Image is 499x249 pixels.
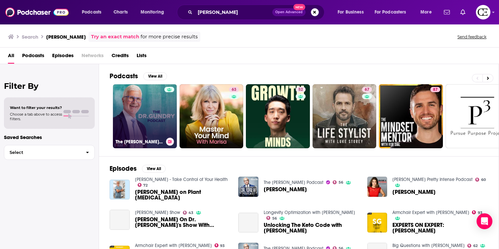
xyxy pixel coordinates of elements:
a: 43 [183,211,194,215]
a: Charts [109,7,132,18]
span: Networks [82,50,104,64]
span: 62 [473,244,478,247]
span: Podcasts [82,8,101,17]
span: [PERSON_NAME] On Dr. [PERSON_NAME]'s Show With [PERSON_NAME] [135,217,231,228]
a: 93 [215,243,225,247]
img: Dr. Steven Gundry [367,177,387,197]
button: View All [142,165,166,173]
a: The [PERSON_NAME] Podcast [113,84,177,148]
button: View All [143,72,167,80]
h2: Episodes [110,164,137,173]
a: Dr. Gundry on Plant Lectins [110,180,130,200]
a: 87 [379,84,443,148]
span: New [293,4,305,10]
button: open menu [77,7,110,18]
span: 56 [272,217,277,220]
a: Danica Patrick Pretty Intense Podcast [392,177,473,182]
a: Armchair Expert with Dax Shepard [135,243,212,248]
a: The Dr. Drew Podcast [264,180,323,185]
span: EXPERTS ON EXPERT: [PERSON_NAME] [392,222,488,233]
a: Dr. Gundry On Dr. Mike's Show With Dr. Danielle Belardo [110,210,130,230]
a: 52 [296,87,306,92]
span: 72 [143,184,148,187]
span: More [420,8,432,17]
button: Show profile menu [476,5,490,19]
h3: [PERSON_NAME] [46,34,86,40]
div: Search podcasts, credits, & more... [183,5,331,20]
a: Podcasts [22,50,44,64]
span: Open Advanced [275,11,303,14]
p: Saved Searches [4,134,95,140]
a: Dr. Steven Gundry [264,187,307,192]
button: Open AdvancedNew [272,8,306,16]
span: 60 [481,178,486,181]
img: User Profile [476,5,490,19]
a: 67 [362,87,372,92]
img: EXPERTS ON EXPERT: Dr. Steven Gundry [367,213,387,233]
span: 63 [232,87,236,93]
button: Select [4,145,95,160]
a: All [8,50,14,64]
span: 93 [478,211,482,214]
a: 63 [229,87,239,92]
h2: Podcasts [110,72,138,80]
a: 93 [472,210,482,214]
span: Choose a tab above to access filters. [10,112,62,121]
span: 93 [220,244,225,247]
span: For Business [338,8,364,17]
img: Podchaser - Follow, Share and Rate Podcasts [5,6,69,18]
h2: Filter By [4,81,95,91]
span: for more precise results [141,33,198,41]
a: Show notifications dropdown [441,7,452,18]
span: 87 [433,87,438,93]
button: Send feedback [455,34,488,40]
span: Select [4,150,81,155]
a: Armchair Expert with Dax Shepard [392,210,469,215]
a: 56 [333,180,343,184]
span: [PERSON_NAME] [264,187,307,192]
button: open menu [333,7,372,18]
a: PodcastsView All [110,72,167,80]
span: Unlocking The Keto Code with [PERSON_NAME] [264,222,359,233]
a: 72 [138,183,148,187]
span: [PERSON_NAME] [392,189,436,195]
a: Longevity Optimization with Kayla Barnes-Lentz [264,210,355,215]
a: EXPERTS ON EXPERT: Dr. Steven Gundry [392,222,488,233]
span: Want to filter your results? [10,105,62,110]
span: [PERSON_NAME] on Plant [MEDICAL_DATA] [135,189,231,200]
button: open menu [370,7,416,18]
h3: The [PERSON_NAME] Podcast [116,139,163,145]
span: Monitoring [141,8,164,17]
a: Lists [137,50,147,64]
a: 60 [475,178,486,182]
span: 52 [298,87,303,93]
a: 52 [246,84,310,148]
img: Dr. Steven Gundry [238,177,258,197]
a: 56 [266,216,277,220]
a: Credits [112,50,129,64]
span: Charts [114,8,128,17]
button: open menu [416,7,440,18]
a: 87 [430,87,440,92]
a: Dr. Gundry On Dr. Mike's Show With Dr. Danielle Belardo [135,217,231,228]
input: Search podcasts, credits, & more... [195,7,272,18]
a: Try an exact match [91,33,139,41]
a: 62 [467,244,478,248]
a: Show notifications dropdown [458,7,468,18]
a: Dr. Steven Gundry [392,189,436,195]
h3: Search [22,34,38,40]
span: 43 [188,211,193,214]
a: Unlocking The Keto Code with Dr. Gundry [264,222,359,233]
a: Episodes [52,50,74,64]
a: Big Questions with Cal Fussman [392,243,465,248]
a: Unlocking The Keto Code with Dr. Gundry [238,213,258,233]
